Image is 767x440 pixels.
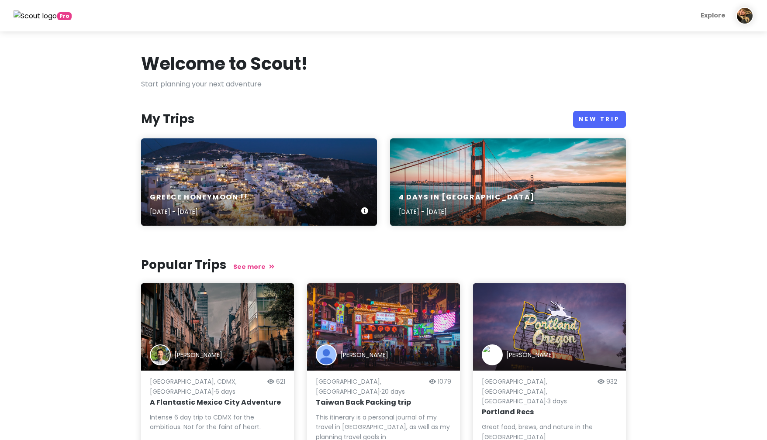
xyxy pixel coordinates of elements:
h6: 4 Days in [GEOGRAPHIC_DATA] [399,193,535,202]
div: [PERSON_NAME] [506,350,554,360]
div: [PERSON_NAME] [340,350,388,360]
span: greetings, globetrotter [57,12,72,20]
p: [GEOGRAPHIC_DATA], [GEOGRAPHIC_DATA], [GEOGRAPHIC_DATA] · 3 days [482,377,594,406]
img: Scout logo [14,10,57,22]
span: 1079 [438,377,451,386]
p: Start planning your next adventure [141,79,626,90]
p: [DATE] - [DATE] [150,207,248,217]
h3: My Trips [141,111,194,127]
h1: Welcome to Scout! [141,52,308,75]
a: Explore [697,7,729,24]
span: 621 [276,377,285,386]
a: a night view of a town with a mountain in the backgroundgreece honeymoon !![DATE] - [DATE] [141,138,377,226]
h6: Taiwan Back Packing trip [316,398,451,407]
div: Intense 6 day trip to CDMX for the ambitious. Not for the faint of heart. [150,412,285,432]
h3: Popular Trips [141,257,626,273]
a: Pro [14,10,72,21]
img: Trip author [482,344,503,365]
p: [DATE] - [DATE] [399,207,535,217]
p: [GEOGRAPHIC_DATA], [GEOGRAPHIC_DATA] · 20 days [316,377,425,396]
h6: Portland Recs [482,408,617,417]
img: Trip author [150,344,171,365]
img: User profile [736,7,753,24]
h6: A Flantastic Mexico City Adventure [150,398,285,407]
a: See more [233,262,274,271]
h6: greece honeymoon !! [150,193,248,202]
img: Trip author [316,344,337,365]
a: New Trip [573,111,626,128]
a: 4 Days in [GEOGRAPHIC_DATA][DATE] - [DATE] [390,138,626,226]
span: 932 [606,377,617,386]
p: [GEOGRAPHIC_DATA], CDMX, [GEOGRAPHIC_DATA] · 6 days [150,377,264,396]
div: [PERSON_NAME] [174,350,222,360]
